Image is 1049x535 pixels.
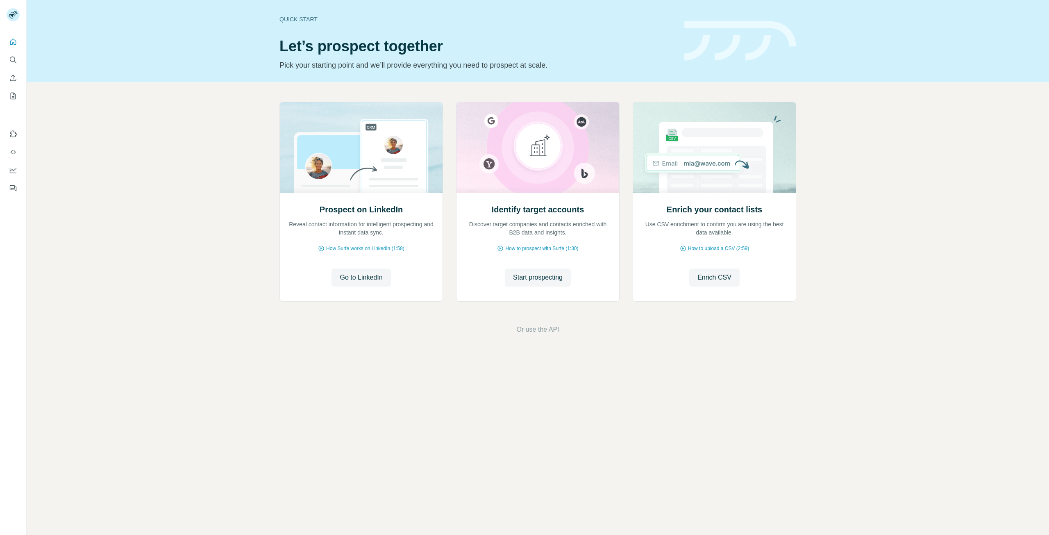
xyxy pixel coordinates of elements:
button: My lists [7,89,20,103]
img: Identify target accounts [456,102,620,193]
button: Dashboard [7,163,20,178]
button: Or use the API [516,325,559,335]
button: Enrich CSV [689,269,740,287]
p: Use CSV enrichment to confirm you are using the best data available. [641,220,788,237]
h2: Prospect on LinkedIn [320,204,403,215]
button: Enrich CSV [7,71,20,85]
button: Go to LinkedIn [332,269,391,287]
button: Use Surfe on LinkedIn [7,127,20,141]
p: Reveal contact information for intelligent prospecting and instant data sync. [288,220,434,237]
img: Enrich your contact lists [633,102,796,193]
h2: Identify target accounts [492,204,584,215]
p: Discover target companies and contacts enriched with B2B data and insights. [465,220,611,237]
span: How to prospect with Surfe (1:30) [505,245,578,252]
button: Quick start [7,34,20,49]
h1: Let’s prospect together [279,38,674,55]
button: Feedback [7,181,20,196]
h2: Enrich your contact lists [667,204,762,215]
div: Quick start [279,15,674,23]
span: How to upload a CSV (2:59) [688,245,749,252]
button: Start prospecting [505,269,571,287]
span: Start prospecting [513,273,563,282]
span: How Surfe works on LinkedIn (1:58) [326,245,404,252]
span: Go to LinkedIn [340,273,382,282]
button: Use Surfe API [7,145,20,159]
p: Pick your starting point and we’ll provide everything you need to prospect at scale. [279,59,674,71]
img: Prospect on LinkedIn [279,102,443,193]
button: Search [7,52,20,67]
span: Enrich CSV [697,273,731,282]
img: banner [684,21,796,61]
